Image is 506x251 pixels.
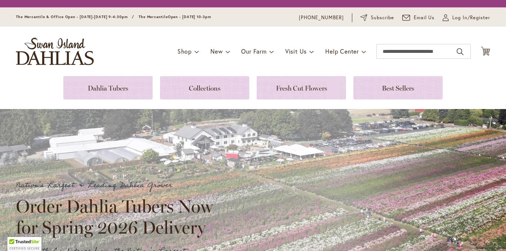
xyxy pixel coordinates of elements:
span: Subscribe [371,14,394,21]
span: Email Us [414,14,435,21]
span: Open - [DATE] 10-3pm [168,14,211,19]
a: [PHONE_NUMBER] [299,14,344,21]
span: Help Center [325,47,359,55]
a: Email Us [402,14,435,21]
a: Subscribe [360,14,394,21]
h2: Order Dahlia Tubers Now for Spring 2026 Delivery [16,196,220,237]
a: Log In/Register [443,14,490,21]
button: Search [457,46,463,58]
span: Our Farm [241,47,266,55]
span: Visit Us [285,47,307,55]
span: Log In/Register [452,14,490,21]
span: New [210,47,223,55]
a: store logo [16,38,94,65]
p: Nation's Largest & Leading Dahlia Grower [16,179,220,191]
span: The Mercantile & Office Open - [DATE]-[DATE] 9-4:30pm / The Mercantile [16,14,168,19]
span: Shop [177,47,192,55]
